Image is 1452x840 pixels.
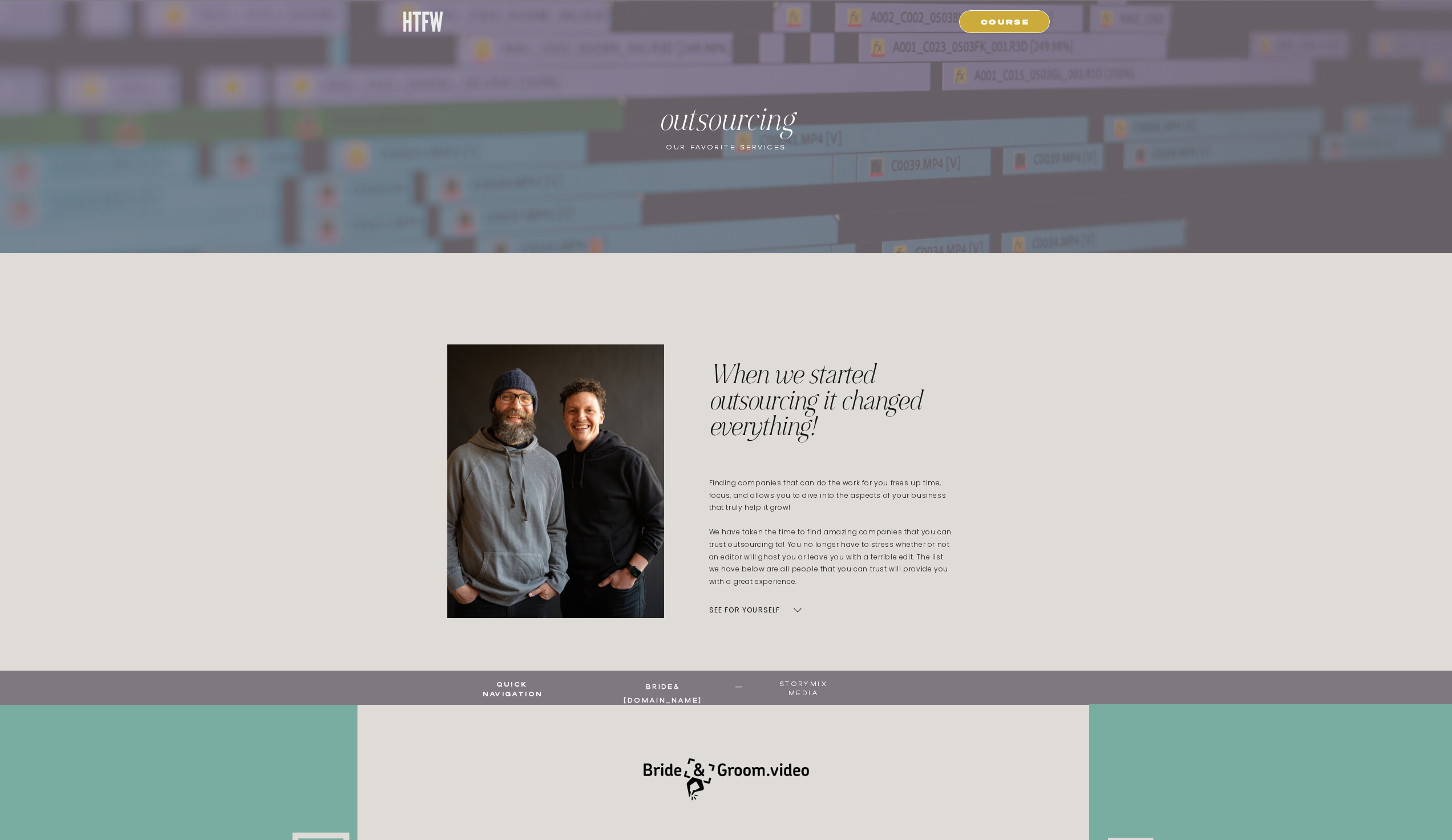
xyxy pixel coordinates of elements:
[492,102,960,148] h1: outsourcing
[766,680,842,693] a: storymix media
[709,602,808,618] p: see for yourself
[966,16,1044,26] a: COURSE
[483,680,541,693] a: quick navigation
[709,362,954,448] p: When we started outsourcing it changed everything!
[611,680,715,693] a: bride&[DOMAIN_NAME]
[624,682,702,705] b: bride&[DOMAIN_NAME]
[802,16,831,26] a: ABOUT
[492,142,960,153] h2: our favorite services
[621,16,645,26] a: HOME
[709,477,954,589] p: Finding companies that can do the work for you frees up time, focus, and allows you to dive into ...
[735,680,745,693] a: —
[667,16,712,26] a: shop
[723,16,776,26] a: resources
